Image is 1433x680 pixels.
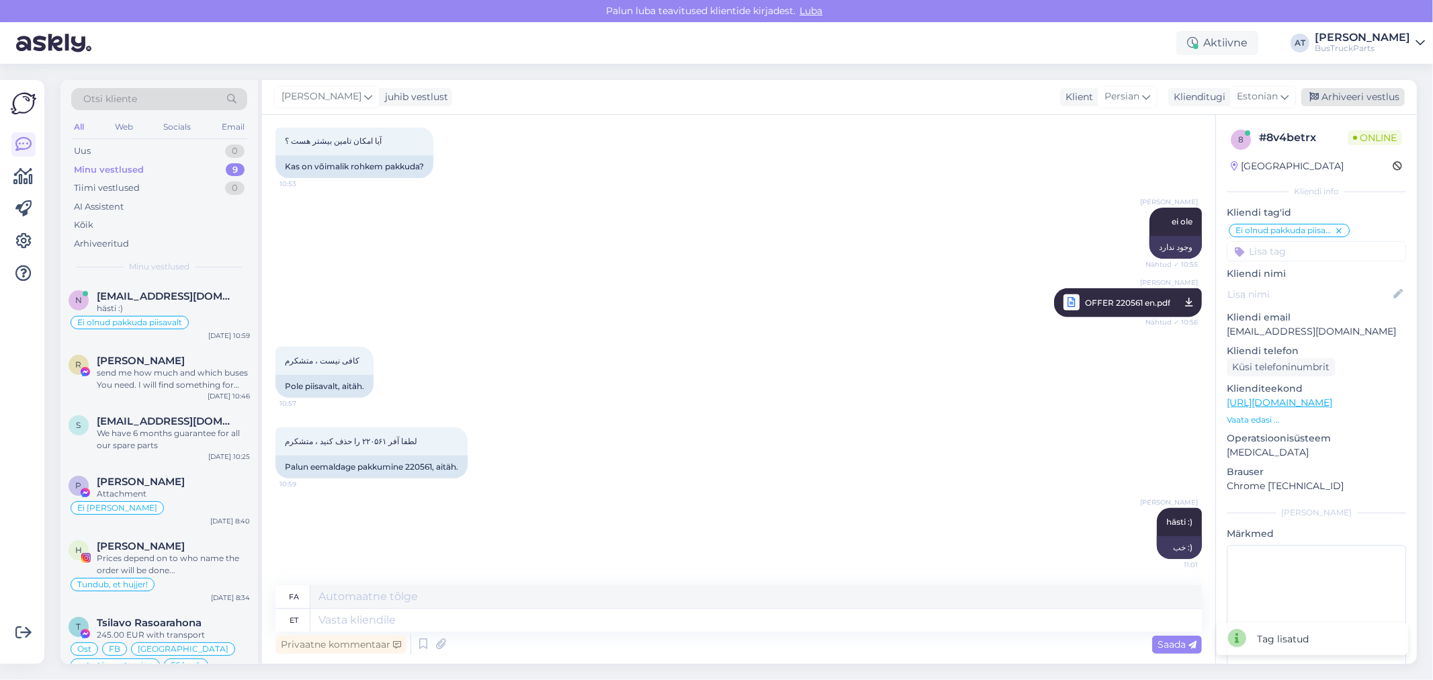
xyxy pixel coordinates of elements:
p: Kliendi email [1227,310,1406,325]
span: 11:01 [1147,560,1198,570]
a: [PERSON_NAME]OFFER 220561 en.pdfNähtud ✓ 10:56 [1054,288,1202,317]
span: Otsi kliente [83,92,137,106]
input: Lisa tag [1227,241,1406,261]
span: [PERSON_NAME] [1140,497,1198,507]
span: Tsilavo Rasoarahona [97,617,202,629]
div: juhib vestlust [380,90,448,104]
div: 0 [225,144,245,158]
p: Kliendi telefon [1227,344,1406,358]
div: Küsi telefoninumbrit [1227,358,1335,376]
div: Tiimi vestlused [74,181,140,195]
span: 8 [1238,134,1244,144]
span: H [75,545,82,555]
div: Prices depend on to who name the order will be done... [97,552,250,577]
div: [DATE] 10:46 [208,391,250,401]
div: Palun eemaldage pakkumine 220561, aitäh. [275,456,468,478]
p: Brauser [1227,465,1406,479]
span: Luba [796,5,827,17]
div: Web [112,118,136,136]
img: Askly Logo [11,91,36,116]
span: Minu vestlused [129,261,189,273]
div: [PERSON_NAME] [1227,507,1406,519]
div: Attachment [97,488,250,500]
span: Nähtud ✓ 10:55 [1145,259,1198,269]
span: Ei olnud pakkuda piisavalt [1235,226,1334,235]
span: Hasanen amjed - حسنين أمجد [97,540,185,552]
span: Ei [PERSON_NAME] [77,504,157,512]
p: [MEDICAL_DATA] [1227,445,1406,460]
span: Tundub, et hujjer! [77,581,148,589]
span: R [76,359,82,370]
div: Klient [1060,90,1093,104]
div: Kliendi info [1227,185,1406,198]
a: [PERSON_NAME]BusTruckParts [1315,32,1425,54]
p: Märkmed [1227,527,1406,541]
div: All [71,118,87,136]
span: S6 back [171,661,202,669]
span: s [77,420,81,430]
span: szymonrafa134@gmail.com [97,415,236,427]
p: Vaata edasi ... [1227,414,1406,426]
input: Lisa nimi [1227,287,1391,302]
div: [DATE] 8:34 [211,593,250,603]
div: # 8v4betrx [1259,130,1348,146]
div: Arhiveeri vestlus [1301,88,1405,106]
div: AI Assistent [74,200,124,214]
span: Nähtud ✓ 10:56 [1145,314,1198,331]
span: nasersoltani_ns@yahoo.com [97,290,236,302]
div: et [290,609,298,632]
div: Klienditugi [1168,90,1225,104]
div: Arhiveeritud [74,237,129,251]
div: fa [289,585,299,608]
span: OFFER 220561 en.pdf [1085,294,1170,311]
p: [EMAIL_ADDRESS][DOMAIN_NAME] [1227,325,1406,339]
span: Saada [1158,638,1197,650]
p: Chrome [TECHNICAL_ID] [1227,479,1406,493]
span: Persian [1104,89,1139,104]
div: BusTruckParts [1315,43,1410,54]
div: Email [219,118,247,136]
span: Ost [77,645,91,653]
div: [DATE] 8:40 [210,516,250,526]
span: Peter Franzén [97,476,185,488]
p: Klienditeekond [1227,382,1406,396]
div: Pole piisavalt, aitäh. [275,375,374,398]
span: Estonian [1237,89,1278,104]
p: Kliendi tag'id [1227,206,1406,220]
div: Kas on võimalik rohkem pakkuda? [275,155,433,178]
p: Operatsioonisüsteem [1227,431,1406,445]
div: 245.00 EUR with transport [97,629,250,641]
div: We have 6 months guarantee for all our spare parts [97,427,250,452]
span: Online [1348,130,1402,145]
div: 0 [225,181,245,195]
div: Kõik [74,218,93,232]
div: 9 [226,163,245,177]
div: hästi :) [97,302,250,314]
div: [GEOGRAPHIC_DATA] [1231,159,1344,173]
div: Uus [74,144,91,158]
span: 10:53 [279,179,330,189]
p: Kliendi nimi [1227,267,1406,281]
a: [URL][DOMAIN_NAME] [1227,396,1332,409]
span: [GEOGRAPHIC_DATA] [138,645,228,653]
div: Privaatne kommentaar [275,636,406,654]
span: Ei olnud pakkuda piisavalt [77,318,182,327]
div: AT [1291,34,1309,52]
span: [PERSON_NAME] [1140,197,1198,207]
div: [DATE] 10:59 [208,331,250,341]
span: ei ole [1172,216,1192,226]
span: FB [109,645,120,653]
span: Roman Skatskov [97,355,185,367]
div: Tag lisatud [1257,632,1309,646]
div: Aktiivne [1176,31,1258,55]
div: خب :) [1157,536,1202,559]
span: [PERSON_NAME] [281,89,361,104]
span: T [77,622,81,632]
span: 10:59 [279,479,330,489]
div: وجود ندارد [1149,236,1202,259]
div: [DATE] 10:25 [208,452,250,462]
div: send me how much and which buses You need. I will find something for You [97,367,250,391]
div: Minu vestlused [74,163,144,177]
span: 10:57 [279,398,330,409]
span: hästi :) [1166,517,1192,527]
